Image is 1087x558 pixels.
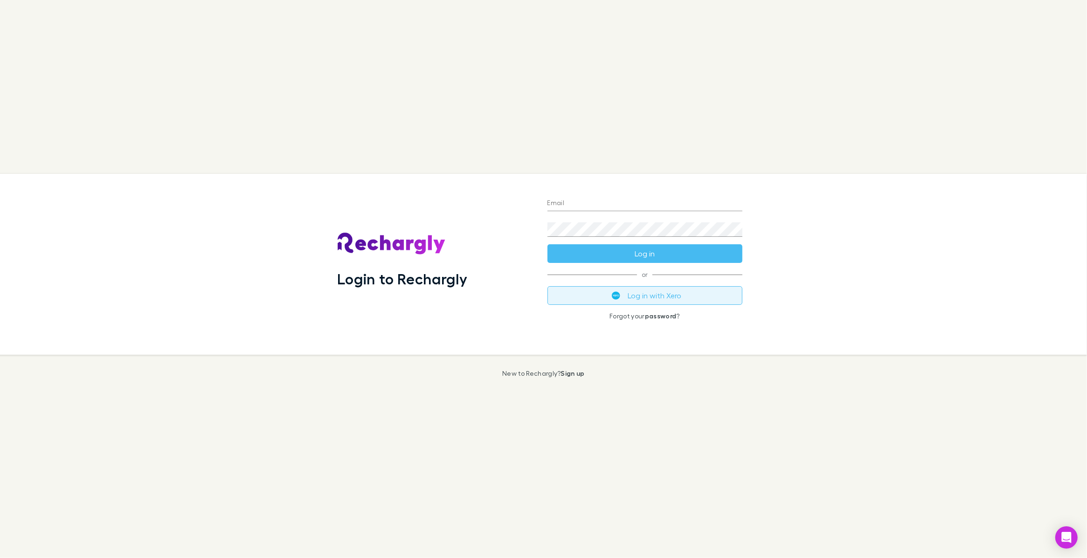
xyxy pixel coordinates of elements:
[547,312,742,320] p: Forgot your ?
[502,370,585,377] p: New to Rechargly?
[1055,526,1078,549] div: Open Intercom Messenger
[561,369,585,377] a: Sign up
[612,291,620,300] img: Xero's logo
[547,274,742,275] span: or
[338,233,446,255] img: Rechargly's Logo
[547,244,742,263] button: Log in
[547,286,742,305] button: Log in with Xero
[645,312,677,320] a: password
[338,270,468,288] h1: Login to Rechargly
